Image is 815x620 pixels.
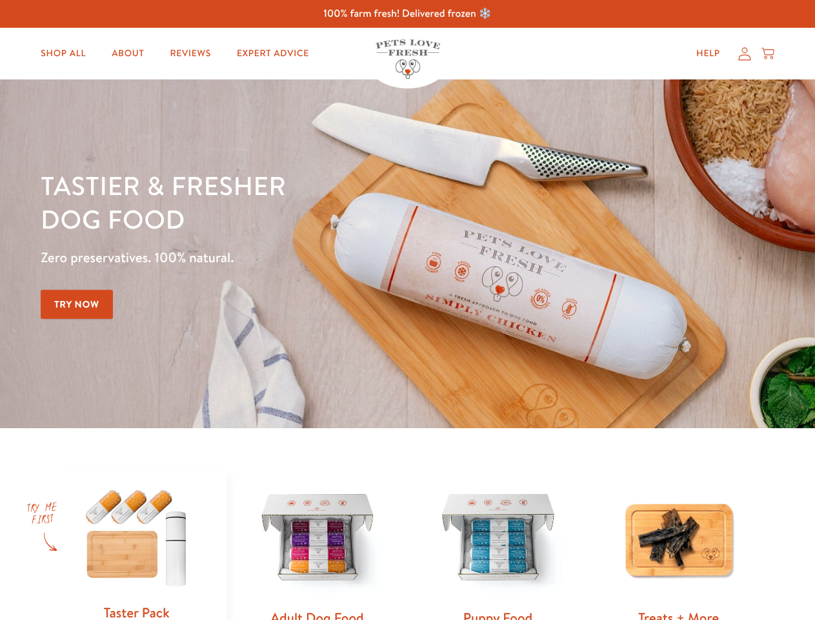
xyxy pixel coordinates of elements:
p: Zero preservatives. 100% natural. [41,246,530,269]
h1: Tastier & fresher dog food [41,169,530,236]
img: Pets Love Fresh [376,39,440,79]
a: About [101,41,154,67]
a: Reviews [159,41,221,67]
a: Shop All [30,41,96,67]
a: Try Now [41,290,113,319]
a: Help [686,41,730,67]
a: Expert Advice [226,41,319,67]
